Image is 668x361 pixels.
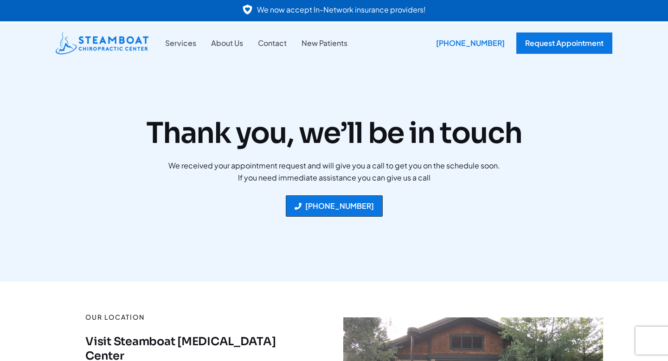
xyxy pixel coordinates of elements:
[204,37,250,49] a: About Us
[158,37,355,49] nav: Site Navigation
[158,37,204,49] a: Services
[56,116,612,150] h1: Thank you, we’ll be in touch
[429,32,507,54] a: [PHONE_NUMBER]
[516,32,612,54] a: Request Appointment
[85,311,304,323] p: Our location
[305,202,374,210] div: [PHONE_NUMBER]
[250,37,294,49] a: Contact
[294,37,355,49] a: New Patients
[286,195,383,217] a: [PHONE_NUMBER]
[56,32,148,54] img: Steamboat Chiropractic Center
[56,172,612,184] p: If you need immediate assistance you can give us a call
[429,32,512,54] div: [PHONE_NUMBER]
[56,160,612,172] p: We received your appointment request and will give you a call to get you on the schedule soon.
